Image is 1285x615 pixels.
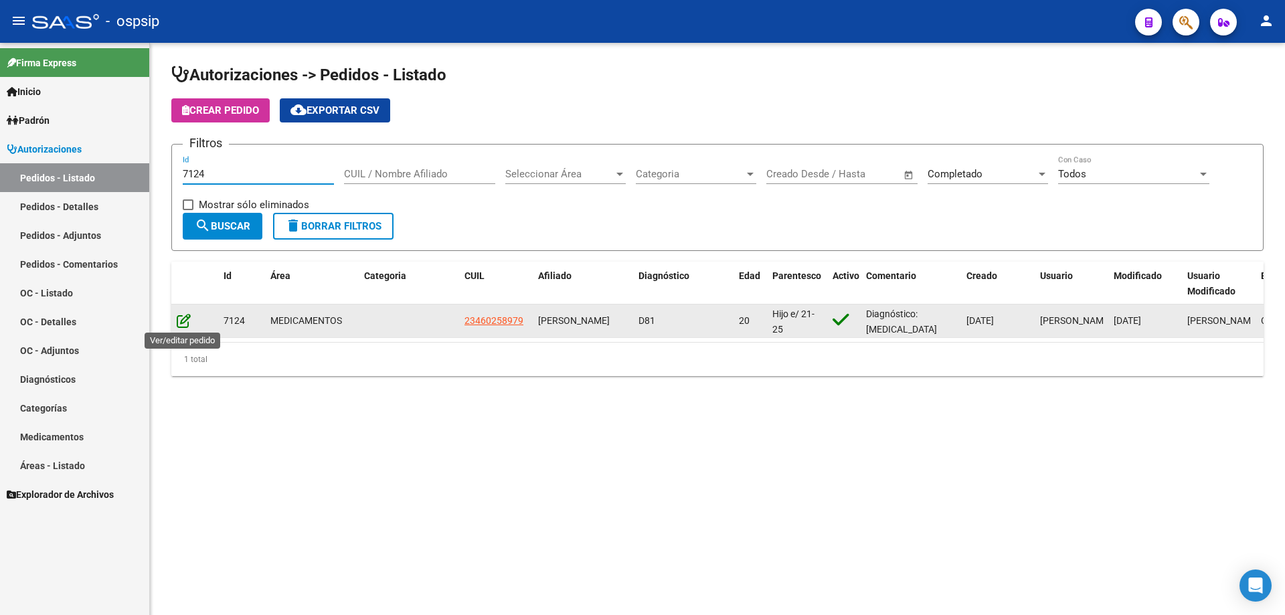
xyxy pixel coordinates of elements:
datatable-header-cell: Id [218,262,265,306]
datatable-header-cell: Categoria [359,262,459,306]
span: Id [224,270,232,281]
span: 20 [739,315,750,326]
h3: Filtros [183,134,229,153]
span: [DATE] [966,315,994,326]
button: Borrar Filtros [273,213,394,240]
datatable-header-cell: Usuario [1035,262,1108,306]
button: Buscar [183,213,262,240]
div: 1 total [171,343,1264,376]
span: [PERSON_NAME] [1040,315,1112,326]
span: Creado [966,270,997,281]
span: Parentesco [772,270,821,281]
datatable-header-cell: Afiliado [533,262,633,306]
span: [PERSON_NAME] [538,315,610,326]
span: Padrón [7,113,50,128]
span: Comentario [866,270,916,281]
span: Edad [739,270,760,281]
span: Diagnóstico: [MEDICAL_DATA] Médico Tratante: [PERSON_NAME]: [PHONE_NUMBER] / [PHONE_NUMBER] Corre... [866,309,951,502]
span: Crear Pedido [182,104,259,116]
span: Buscar [195,220,250,232]
mat-icon: delete [285,217,301,234]
datatable-header-cell: Área [265,262,359,306]
datatable-header-cell: Usuario Modificado [1182,262,1256,306]
datatable-header-cell: Edad [734,262,767,306]
button: Crear Pedido [171,98,270,122]
input: Fecha inicio [766,168,821,180]
span: Usuario Modificado [1187,270,1235,296]
span: Categoria [636,168,744,180]
span: Exportar CSV [290,104,379,116]
span: Inicio [7,84,41,99]
span: D81 [638,315,655,326]
span: Hijo e/ 21-25 estudiando [772,309,819,350]
span: Todos [1058,168,1086,180]
span: Afiliado [538,270,572,281]
span: Borrar Filtros [285,220,381,232]
div: Open Intercom Messenger [1239,569,1272,602]
datatable-header-cell: Modificado [1108,262,1182,306]
span: Autorizaciones [7,142,82,157]
datatable-header-cell: Comentario [861,262,961,306]
datatable-header-cell: Activo [827,262,861,306]
datatable-header-cell: Diagnóstico [633,262,734,306]
datatable-header-cell: CUIL [459,262,533,306]
mat-icon: person [1258,13,1274,29]
span: Autorizaciones -> Pedidos - Listado [171,66,446,84]
mat-icon: search [195,217,211,234]
span: Explorador de Archivos [7,487,114,502]
span: Modificado [1114,270,1162,281]
datatable-header-cell: Creado [961,262,1035,306]
span: - ospsip [106,7,159,36]
span: Completado [928,168,982,180]
span: Diagnóstico [638,270,689,281]
span: CUIL [464,270,485,281]
span: Firma Express [7,56,76,70]
mat-icon: cloud_download [290,102,307,118]
span: MEDICAMENTOS [270,315,342,326]
span: [DATE] [1114,315,1141,326]
span: 7124 [224,315,245,326]
span: Categoria [364,270,406,281]
span: Usuario [1040,270,1073,281]
span: [PERSON_NAME] [1187,315,1259,326]
span: Activo [833,270,859,281]
datatable-header-cell: Parentesco [767,262,827,306]
span: Área [270,270,290,281]
input: Fecha fin [833,168,897,180]
button: Open calendar [902,167,917,183]
span: Mostrar sólo eliminados [199,197,309,213]
mat-icon: menu [11,13,27,29]
span: 23460258979 [464,315,523,326]
button: Exportar CSV [280,98,390,122]
span: Seleccionar Área [505,168,614,180]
